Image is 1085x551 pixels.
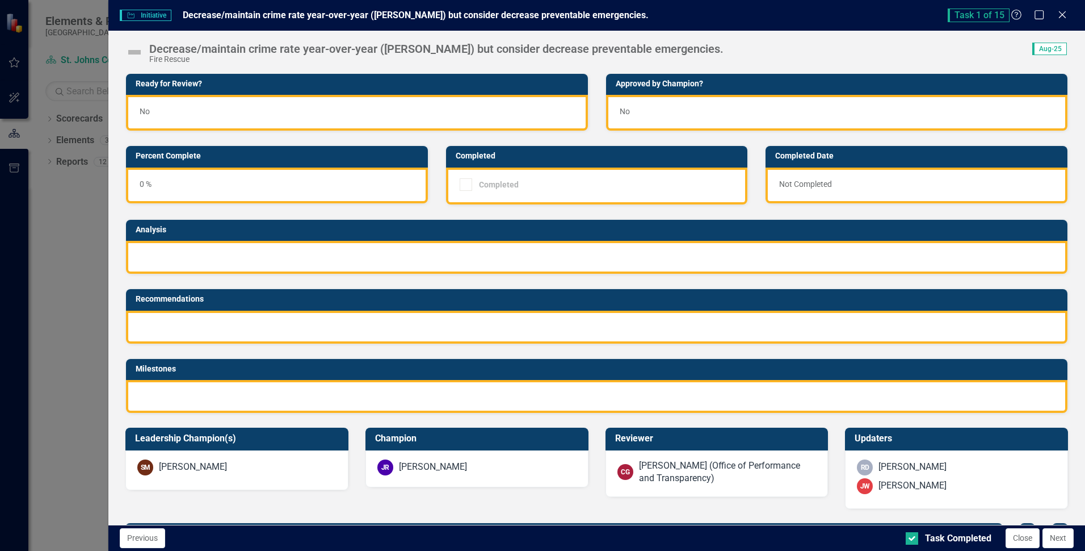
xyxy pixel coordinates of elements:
div: CG [617,464,633,480]
h3: Approved by Champion? [616,80,1062,88]
span: Task 1 of 15 [948,9,1010,22]
div: JR [377,460,393,475]
div: [PERSON_NAME] (Office of Performance and Transparency) [639,460,817,486]
div: [PERSON_NAME] [159,461,227,474]
h3: Updaters [855,433,1062,444]
button: Close [1006,528,1040,548]
h3: Champion [375,433,583,444]
div: Task Completed [925,532,991,545]
h3: Analysis [136,226,1062,234]
h3: Completed [456,152,742,160]
div: Fire Rescue [149,55,724,64]
h3: Leadership Champion(s) [135,433,343,444]
span: No [620,107,630,116]
div: [PERSON_NAME] [878,479,947,492]
h3: Completed Date [775,152,1062,160]
img: Not Defined [125,43,144,61]
span: No [140,107,150,116]
h3: Milestones [136,365,1062,373]
button: Next [1042,528,1074,548]
div: SM [137,460,153,475]
h3: Percent Complete [136,152,422,160]
div: [PERSON_NAME] [878,461,947,474]
div: Decrease/maintain crime rate year-over-year ([PERSON_NAME]) but consider decrease preventable eme... [149,43,724,55]
div: Not Completed [766,168,1067,203]
div: JW [857,478,873,494]
button: Previous [120,528,165,548]
span: Initiative [120,10,171,21]
span: Aug-25 [1032,43,1067,55]
div: RD [857,460,873,475]
h3: Reviewer [615,433,823,444]
h3: Recommendations [136,295,1062,303]
span: Decrease/maintain crime rate year-over-year ([PERSON_NAME]) but consider decrease preventable eme... [183,10,649,20]
h3: Ready for Review? [136,80,582,88]
div: [PERSON_NAME] [399,461,467,474]
div: 0 % [126,168,428,203]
